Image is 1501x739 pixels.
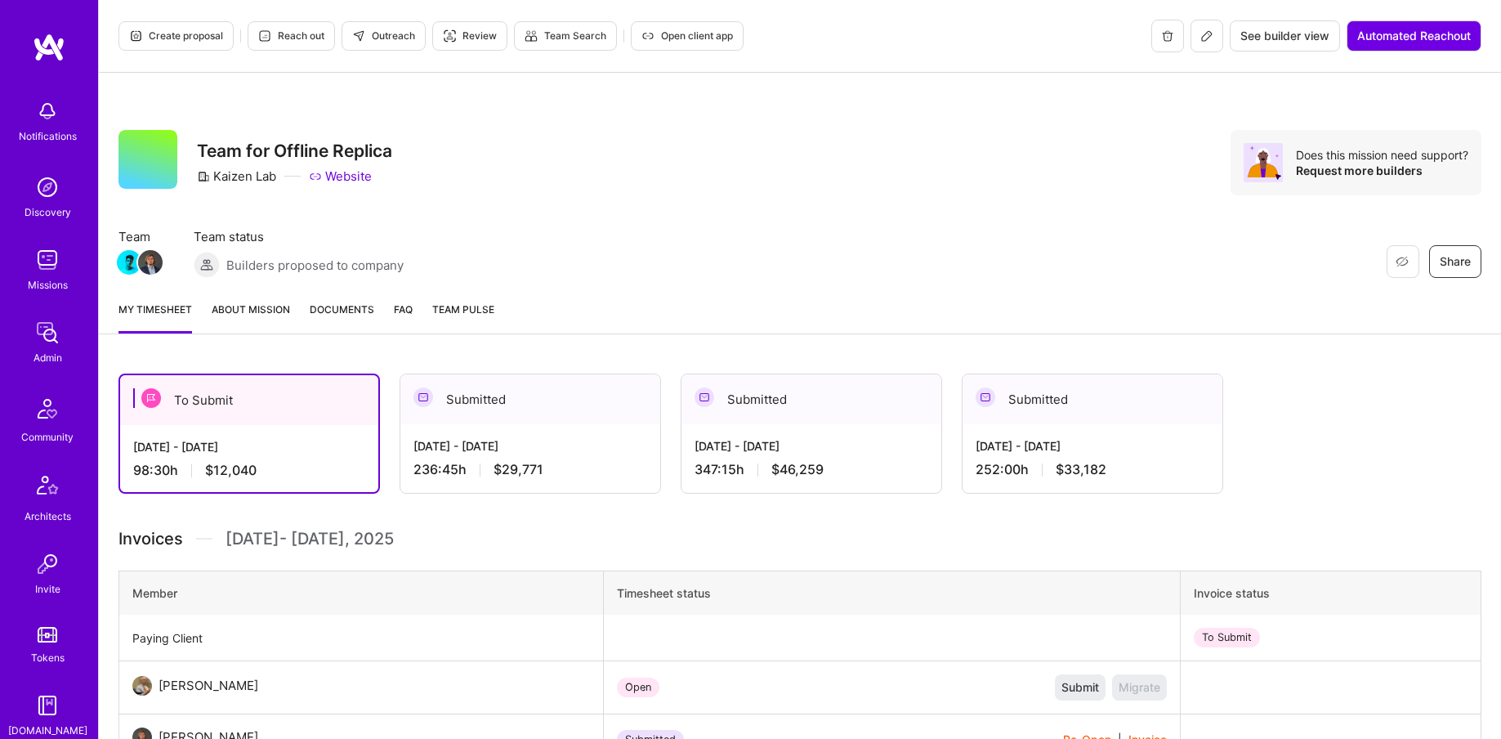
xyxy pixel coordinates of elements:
[1061,679,1099,696] span: Submit
[310,301,374,318] span: Documents
[120,375,378,425] div: To Submit
[212,301,290,334] a: About Mission
[1347,20,1481,52] button: Automated Reachout
[1230,20,1340,52] button: See builder view
[129,29,142,43] i: icon Proposal
[443,29,497,43] span: Review
[394,301,413,334] a: FAQ
[695,387,714,407] img: Submitted
[31,649,65,666] div: Tokens
[413,437,647,455] div: [DATE] - [DATE]
[1296,163,1468,178] div: Request more builders
[196,526,212,551] img: Divider
[132,676,152,696] img: User Avatar
[641,29,733,43] span: Open client app
[310,301,374,334] a: Documents
[1181,571,1481,616] th: Invoice status
[31,171,64,204] img: discovery
[617,678,659,697] div: Open
[197,141,392,161] h3: Team for Offline Replica
[432,21,507,51] button: Review
[494,461,543,478] span: $29,771
[631,21,744,51] button: Open client app
[194,228,404,245] span: Team status
[681,374,941,424] div: Submitted
[34,349,62,366] div: Admin
[963,374,1222,424] div: Submitted
[1194,628,1260,647] div: To Submit
[118,21,234,51] button: Create proposal
[31,689,64,722] img: guide book
[19,128,77,145] div: Notifications
[432,301,494,334] a: Team Pulse
[31,316,64,349] img: admin teamwork
[1244,143,1283,182] img: Avatar
[432,303,494,316] span: Team Pulse
[695,437,928,455] div: [DATE] - [DATE]
[1056,461,1106,478] span: $33,182
[226,257,404,274] span: Builders proposed to company
[8,722,87,739] div: [DOMAIN_NAME]
[1296,147,1468,163] div: Does this mission need support?
[226,526,394,551] span: [DATE] - [DATE] , 2025
[443,29,456,43] i: icon Targeter
[1055,674,1106,701] button: Submit
[342,21,426,51] button: Outreach
[129,29,223,43] span: Create proposal
[205,462,257,479] span: $12,040
[159,676,258,696] div: [PERSON_NAME]
[119,571,604,616] th: Member
[603,571,1181,616] th: Timesheet status
[133,438,365,455] div: [DATE] - [DATE]
[976,461,1209,478] div: 252:00 h
[514,21,617,51] button: Team Search
[248,21,335,51] button: Reach out
[38,627,57,643] img: tokens
[140,249,161,276] a: Team Member Avatar
[976,437,1209,455] div: [DATE] - [DATE]
[118,228,161,245] span: Team
[33,33,65,62] img: logo
[976,387,995,407] img: Submitted
[141,388,161,408] img: To Submit
[31,244,64,276] img: teamwork
[133,462,365,479] div: 98:30 h
[695,461,928,478] div: 347:15 h
[413,387,433,407] img: Submitted
[118,526,183,551] span: Invoices
[25,508,71,525] div: Architects
[117,250,141,275] img: Team Member Avatar
[525,29,606,43] span: Team Search
[1396,255,1409,268] i: icon EyeClosed
[118,301,192,334] a: My timesheet
[25,204,71,221] div: Discovery
[21,428,74,446] div: Community
[194,252,220,278] img: Builders proposed to company
[31,548,64,580] img: Invite
[413,461,647,478] div: 236:45 h
[1440,253,1471,270] span: Share
[197,168,276,185] div: Kaizen Lab
[1429,245,1481,278] button: Share
[31,95,64,128] img: bell
[118,249,140,276] a: Team Member Avatar
[197,170,210,183] i: icon CompanyGray
[771,461,824,478] span: $46,259
[138,250,163,275] img: Team Member Avatar
[400,374,660,424] div: Submitted
[352,29,415,43] span: Outreach
[1240,28,1329,44] span: See builder view
[309,168,372,185] a: Website
[35,580,60,598] div: Invite
[28,468,67,508] img: Architects
[119,615,604,661] td: Paying Client
[28,276,68,293] div: Missions
[28,389,67,428] img: Community
[258,29,324,43] span: Reach out
[1357,28,1471,44] span: Automated Reachout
